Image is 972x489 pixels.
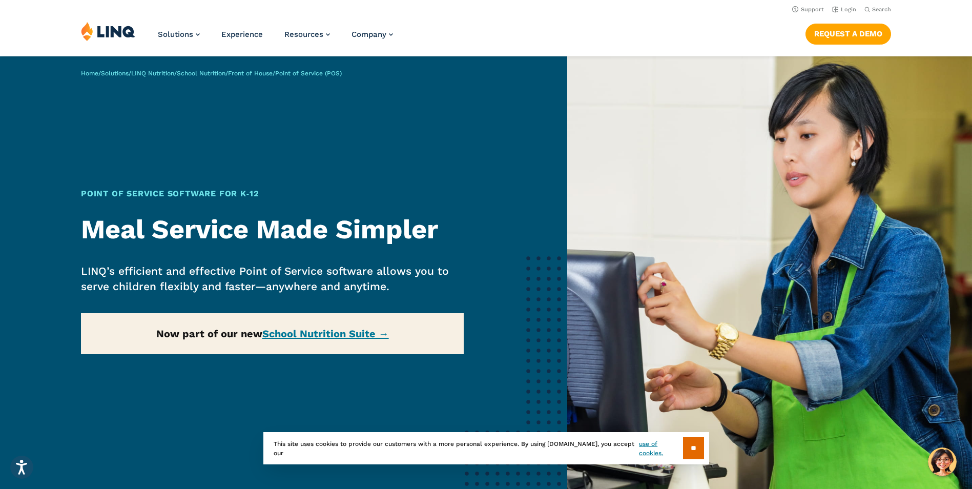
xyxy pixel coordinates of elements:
nav: Button Navigation [805,22,891,44]
div: This site uses cookies to provide our customers with a more personal experience. By using [DOMAIN... [263,432,709,464]
span: / / / / / [81,70,342,77]
a: Home [81,70,98,77]
a: Request a Demo [805,24,891,44]
a: use of cookies. [639,439,683,458]
button: Open Search Bar [864,6,891,13]
span: Company [351,30,386,39]
strong: Meal Service Made Simpler [81,214,438,245]
a: Login [832,6,856,13]
a: Solutions [101,70,129,77]
nav: Primary Navigation [158,22,393,55]
a: Front of House [228,70,273,77]
button: Hello, have a question? Let’s chat. [928,447,957,476]
h1: Point of Service Software for K‑12 [81,188,464,200]
img: LINQ | K‑12 Software [81,22,135,41]
a: Experience [221,30,263,39]
span: Resources [284,30,323,39]
a: Resources [284,30,330,39]
a: Solutions [158,30,200,39]
span: Search [872,6,891,13]
strong: Now part of our new [156,328,389,340]
a: School Nutrition Suite → [262,328,389,340]
a: Support [792,6,824,13]
span: Point of Service (POS) [275,70,342,77]
a: School Nutrition [177,70,225,77]
a: LINQ Nutrition [131,70,174,77]
span: Solutions [158,30,193,39]
p: LINQ’s efficient and effective Point of Service software allows you to serve children flexibly an... [81,263,464,294]
a: Company [351,30,393,39]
